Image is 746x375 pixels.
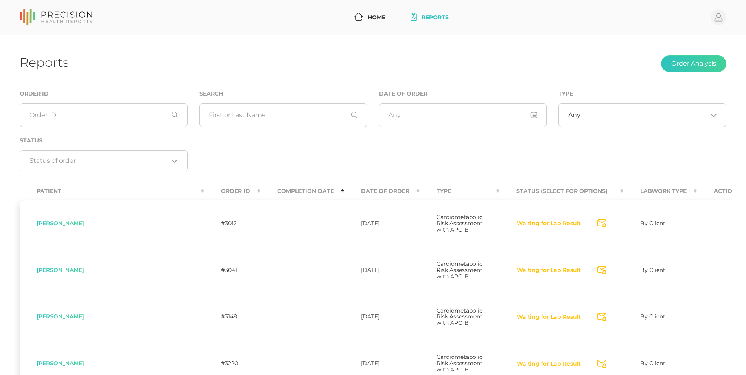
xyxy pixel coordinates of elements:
[558,103,726,127] div: Search for option
[516,220,581,228] button: Waiting for Lab Result
[437,260,483,280] span: Cardiometabolic Risk Assessment with APO B
[204,247,260,294] td: #3041
[623,182,697,200] th: Labwork Type : activate to sort column ascending
[37,220,84,227] span: [PERSON_NAME]
[640,313,665,320] span: By Client
[37,267,84,274] span: [PERSON_NAME]
[597,313,606,321] svg: Send Notification
[640,267,665,274] span: By Client
[516,360,581,368] button: Waiting for Lab Result
[344,182,420,200] th: Date Of Order : activate to sort column ascending
[204,294,260,340] td: #3148
[20,55,69,70] h1: Reports
[344,247,420,294] td: [DATE]
[597,266,606,274] svg: Send Notification
[597,219,606,228] svg: Send Notification
[37,360,84,367] span: [PERSON_NAME]
[20,103,188,127] input: Order ID
[437,353,483,373] span: Cardiometabolic Risk Assessment with APO B
[516,313,581,321] button: Waiting for Lab Result
[37,313,84,320] span: [PERSON_NAME]
[29,157,169,165] input: Search for option
[20,90,49,97] label: Order ID
[344,294,420,340] td: [DATE]
[20,182,204,200] th: Patient : activate to sort column ascending
[437,307,483,327] span: Cardiometabolic Risk Assessment with APO B
[499,182,623,200] th: Status (Select for Options) : activate to sort column ascending
[437,213,483,233] span: Cardiometabolic Risk Assessment with APO B
[351,10,389,25] a: Home
[516,267,581,274] button: Waiting for Lab Result
[568,111,580,119] span: Any
[640,360,665,367] span: By Client
[344,200,420,247] td: [DATE]
[260,182,344,200] th: Completion Date : activate to sort column descending
[558,90,573,97] label: Type
[640,220,665,227] span: By Client
[379,103,547,127] input: Any
[580,111,707,119] input: Search for option
[199,103,367,127] input: First or Last Name
[597,360,606,368] svg: Send Notification
[661,55,726,72] button: Order Analysis
[204,182,260,200] th: Order ID : activate to sort column ascending
[407,10,452,25] a: Reports
[420,182,499,200] th: Type : activate to sort column ascending
[379,90,427,97] label: Date of Order
[199,90,223,97] label: Search
[20,150,188,171] div: Search for option
[20,137,42,144] label: Status
[204,200,260,247] td: #3012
